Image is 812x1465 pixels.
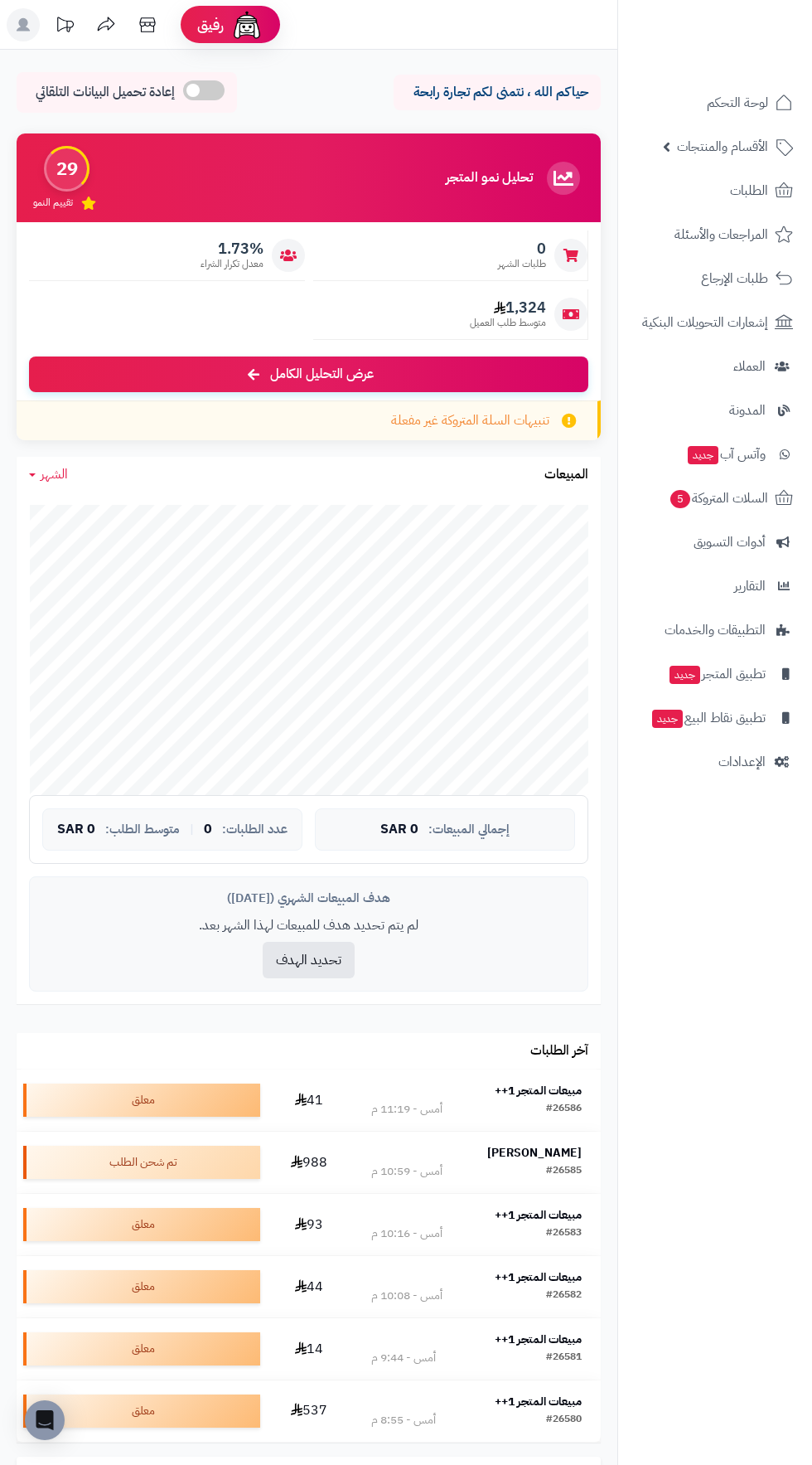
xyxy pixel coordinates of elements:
[201,257,263,271] span: معدل تكرار الشراء
[201,240,263,258] span: 1.73%
[677,135,768,158] span: الأقسام والمنتجات
[36,83,175,102] span: إعادة تحميل البيانات التلقائي
[498,240,546,258] span: 0
[544,468,588,483] h3: المبيعات
[263,942,355,978] button: تحديد الهدف
[406,83,588,102] p: حياكم الله ، نتمنى لكم تجارة رابحة
[267,1256,352,1317] td: 44
[628,303,802,342] a: إشعارات التحويلات البنكية
[628,742,802,782] a: الإعدادات
[628,83,802,123] a: لوحة التحكم
[230,8,263,41] img: ai-face.png
[694,531,766,554] span: أدوات التسويق
[57,822,95,837] span: 0 SAR
[628,259,802,298] a: طلبات الإرجاع
[674,223,768,246] span: المراجعات والأسئلة
[628,215,802,255] a: المراجعات والأسئلة
[530,1044,588,1059] h3: آخر الطلبات
[23,1146,260,1179] div: تم شحن الطلب
[25,1400,65,1440] div: Open Intercom Messenger
[197,15,224,35] span: رفيق
[686,443,766,466] span: وآتس آب
[628,566,802,606] a: التقارير
[267,1194,352,1255] td: 93
[267,1318,352,1380] td: 14
[628,171,802,211] a: الطلبات
[23,1270,260,1303] div: معلق
[23,1395,260,1428] div: معلق
[730,179,768,202] span: الطلبات
[652,710,683,728] span: جديد
[498,257,546,271] span: طلبات الشهر
[42,916,575,935] p: لم يتم تحديد هدف للمبيعات لهذا الشهر بعد.
[546,1163,582,1180] div: #26585
[628,391,802,430] a: المدونة
[546,1101,582,1118] div: #26586
[628,698,802,738] a: تطبيق نقاط البيعجديد
[42,890,575,907] div: هدف المبيعات الشهري ([DATE])
[665,619,766,642] span: التطبيقات والخدمات
[495,1393,582,1410] strong: مبيعات المتجر 1++
[688,446,718,464] span: جديد
[642,311,768,334] span: إشعارات التحويلات البنكية
[628,654,802,694] a: تطبيق المتجرجديد
[628,347,802,386] a: العملاء
[190,823,194,836] span: |
[628,478,802,518] a: السلات المتروكة5
[270,365,374,384] span: عرض التحليل الكامل
[44,8,85,46] a: تحديثات المنصة
[29,357,588,392] a: عرض التحليل الكامل
[446,171,533,186] h3: تحليل نمو المتجر
[391,411,549,430] span: تنبيهات السلة المتروكة غير مفعلة
[105,822,180,837] span: متوسط الطلب:
[495,1331,582,1348] strong: مبيعات المتجر 1++
[628,434,802,474] a: وآتس آبجديد
[546,1350,582,1366] div: #26581
[733,355,766,378] span: العملاء
[669,487,768,510] span: السلات المتروكة
[23,1208,260,1241] div: معلق
[628,522,802,562] a: أدوات التسويق
[487,1144,582,1162] strong: [PERSON_NAME]
[371,1163,442,1180] div: أمس - 10:59 م
[650,706,766,730] span: تطبيق نقاط البيع
[371,1288,442,1304] div: أمس - 10:08 م
[729,399,766,422] span: المدونة
[371,1350,436,1366] div: أمس - 9:44 م
[267,1070,352,1131] td: 41
[669,489,691,509] span: 5
[380,822,418,837] span: 0 SAR
[267,1132,352,1193] td: 988
[495,1206,582,1224] strong: مبيعات المتجر 1++
[546,1288,582,1304] div: #26582
[41,464,68,484] span: الشهر
[546,1225,582,1242] div: #26583
[701,267,768,290] span: طلبات الإرجاع
[371,1101,442,1118] div: أمس - 11:19 م
[699,19,796,54] img: logo-2.png
[23,1084,260,1117] div: معلق
[204,822,212,837] span: 0
[371,1225,442,1242] div: أمس - 10:16 م
[267,1380,352,1442] td: 537
[495,1269,582,1286] strong: مبيعات المتجر 1++
[668,662,766,686] span: تطبيق المتجر
[718,750,766,774] span: الإعدادات
[29,465,68,484] a: الشهر
[222,822,288,837] span: عدد الطلبات:
[23,1332,260,1366] div: معلق
[371,1412,436,1429] div: أمس - 8:55 م
[546,1412,582,1429] div: #26580
[628,610,802,650] a: التطبيقات والخدمات
[470,298,546,317] span: 1,324
[495,1082,582,1099] strong: مبيعات المتجر 1++
[428,822,510,837] span: إجمالي المبيعات:
[707,91,768,114] span: لوحة التحكم
[669,666,700,684] span: جديد
[734,575,766,598] span: التقارير
[33,196,73,210] span: تقييم النمو
[470,316,546,330] span: متوسط طلب العميل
